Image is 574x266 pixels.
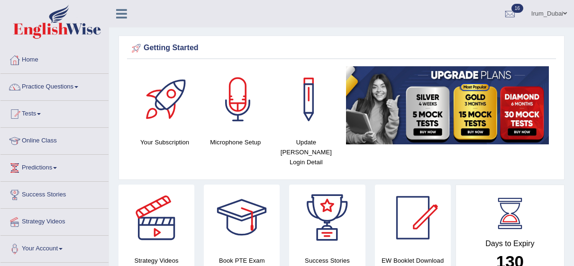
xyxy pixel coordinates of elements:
a: Home [0,47,109,71]
a: Your Account [0,236,109,259]
a: Tests [0,101,109,124]
h4: Strategy Videos [118,256,194,266]
h4: Days to Expiry [466,239,554,248]
h4: Book PTE Exam [204,256,280,266]
img: small5.jpg [346,66,549,144]
a: Predictions [0,155,109,178]
a: Online Class [0,128,109,151]
div: Getting Started [129,41,554,55]
h4: EW Booklet Download [375,256,451,266]
h4: Success Stories [289,256,365,266]
a: Success Stories [0,182,109,205]
a: Practice Questions [0,74,109,98]
a: Strategy Videos [0,209,109,232]
h4: Microphone Setup [205,137,266,147]
span: 16 [511,4,523,13]
h4: Update [PERSON_NAME] Login Detail [275,137,337,167]
h4: Your Subscription [134,137,195,147]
